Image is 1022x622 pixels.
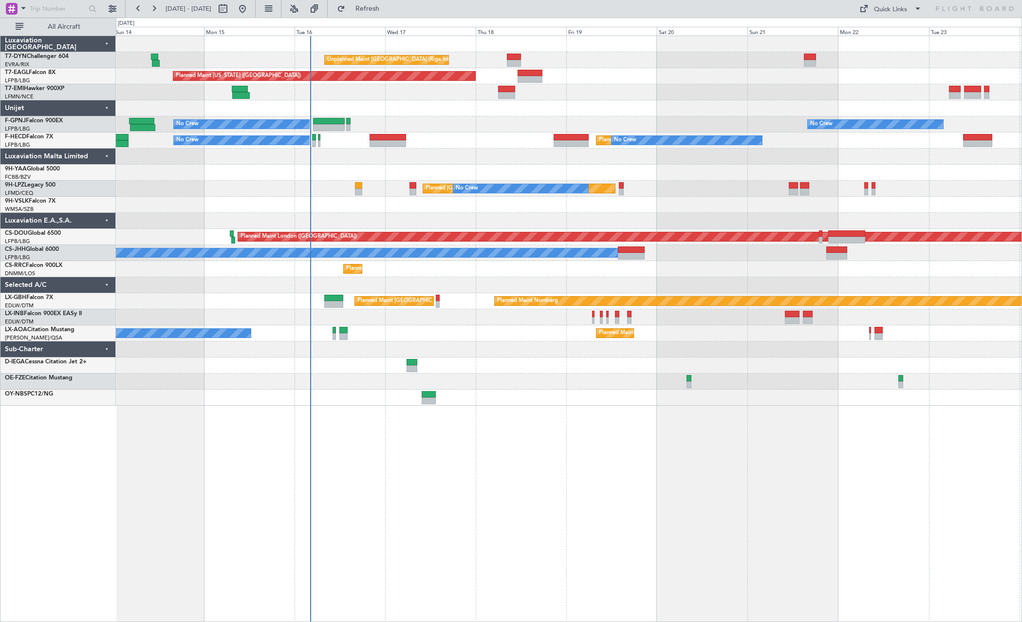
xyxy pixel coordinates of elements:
div: Planned Maint [GEOGRAPHIC_DATA] ([GEOGRAPHIC_DATA]) [599,133,752,148]
div: No Crew [810,117,833,132]
a: LX-AOACitation Mustang [5,327,74,333]
span: OE-FZE [5,375,25,381]
a: [PERSON_NAME]/QSA [5,334,62,341]
input: Trip Number [30,1,86,16]
a: F-HECDFalcon 7X [5,134,53,140]
a: F-GPNJFalcon 900EX [5,118,63,124]
a: OY-NBSPC12/NG [5,391,53,397]
a: T7-EAGLFalcon 8X [5,70,56,75]
div: Mon 22 [838,27,929,36]
div: No Crew [176,117,199,132]
div: Wed 17 [385,27,476,36]
div: Tue 23 [929,27,1020,36]
a: LFPB/LBG [5,238,30,245]
a: LFPB/LBG [5,141,30,149]
a: EDLW/DTM [5,318,34,325]
div: Tue 16 [295,27,385,36]
a: 9H-LPZLegacy 500 [5,182,56,188]
a: LX-GBHFalcon 7X [5,295,53,301]
a: DNMM/LOS [5,270,35,277]
div: Sat 20 [657,27,747,36]
a: LFPB/LBG [5,254,30,261]
div: Unplanned Maint [GEOGRAPHIC_DATA] (Riga Intl) [327,53,452,67]
div: Planned Maint [US_STATE] ([GEOGRAPHIC_DATA]) [176,69,301,83]
button: Quick Links [855,1,927,17]
div: Fri 19 [566,27,657,36]
a: D-IEGACessna Citation Jet 2+ [5,359,87,365]
span: T7-EMI [5,86,24,92]
div: Quick Links [874,5,907,15]
a: EVRA/RIX [5,61,29,68]
div: Sun 21 [747,27,838,36]
div: Planned Maint [GEOGRAPHIC_DATA] ([GEOGRAPHIC_DATA]) [357,294,511,308]
span: CS-DOU [5,230,28,236]
span: D-IEGA [5,359,25,365]
span: 9H-YAA [5,166,27,172]
span: Refresh [347,5,388,12]
span: F-GPNJ [5,118,26,124]
a: CS-DOUGlobal 6500 [5,230,61,236]
div: [DATE] [118,19,134,28]
span: LX-GBH [5,295,26,301]
span: F-HECD [5,134,26,140]
div: No Crew [176,133,199,148]
a: 9H-YAAGlobal 5000 [5,166,60,172]
a: 9H-VSLKFalcon 7X [5,198,56,204]
a: LFMN/NCE [5,93,34,100]
div: Planned Maint Nice ([GEOGRAPHIC_DATA]) [599,326,707,340]
a: LFMD/CEQ [5,189,33,197]
div: Planned [GEOGRAPHIC_DATA] ([GEOGRAPHIC_DATA]) [426,181,563,196]
div: Planned Maint Nurnberg [497,294,558,308]
span: All Aircraft [25,23,103,30]
div: Sun 14 [113,27,204,36]
span: OY-NBS [5,391,27,397]
span: [DATE] - [DATE] [166,4,211,13]
a: WMSA/SZB [5,206,34,213]
span: T7-EAGL [5,70,29,75]
a: LX-INBFalcon 900EX EASy II [5,311,82,317]
div: Mon 15 [204,27,295,36]
div: Planned Maint London ([GEOGRAPHIC_DATA]) [241,229,357,244]
div: No Crew [456,181,478,196]
a: FCBB/BZV [5,173,31,181]
div: No Crew [614,133,636,148]
a: OE-FZECitation Mustang [5,375,73,381]
span: CS-RRC [5,263,26,268]
span: CS-JHH [5,246,26,252]
span: 9H-LPZ [5,182,24,188]
a: LFPB/LBG [5,77,30,84]
button: All Aircraft [11,19,106,35]
a: LFPB/LBG [5,125,30,132]
a: CS-JHHGlobal 6000 [5,246,59,252]
button: Refresh [333,1,391,17]
span: 9H-VSLK [5,198,29,204]
span: T7-DYN [5,54,27,59]
span: LX-AOA [5,327,27,333]
a: CS-RRCFalcon 900LX [5,263,62,268]
a: EDLW/DTM [5,302,34,309]
a: T7-DYNChallenger 604 [5,54,69,59]
a: T7-EMIHawker 900XP [5,86,64,92]
div: Planned Maint [GEOGRAPHIC_DATA] ([GEOGRAPHIC_DATA]) [346,262,500,276]
div: Thu 18 [476,27,566,36]
span: LX-INB [5,311,24,317]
